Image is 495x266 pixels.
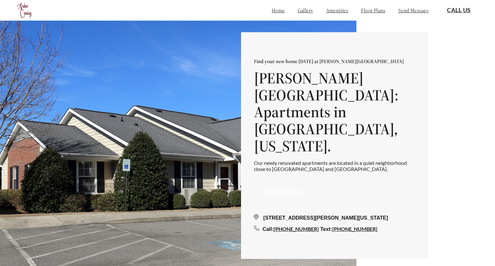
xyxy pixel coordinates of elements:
a: Get in touch [262,189,305,196]
a: gallery [298,7,313,14]
a: amenities [326,7,348,14]
button: Call Us [439,3,479,18]
button: Get in touch [254,185,313,200]
a: Call Us [447,7,471,14]
span: Text: [320,226,332,232]
a: send message [398,7,429,14]
h1: [PERSON_NAME][GEOGRAPHIC_DATA]: Apartments in [GEOGRAPHIC_DATA], [US_STATE]. [254,70,415,155]
a: home [272,7,285,14]
a: [PHONE_NUMBER] [274,226,319,232]
img: logo.png [16,2,34,19]
span: Call: [263,226,274,232]
p: Our newly renovated apartments are located in a quiet neighborhood close to [GEOGRAPHIC_DATA] and... [254,160,415,172]
a: [PHONE_NUMBER] [332,226,377,232]
div: [STREET_ADDRESS][PERSON_NAME][US_STATE] [254,214,415,222]
p: Find your new home [DATE] at [PERSON_NAME][GEOGRAPHIC_DATA] [254,58,415,64]
a: floor plans [361,7,385,14]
